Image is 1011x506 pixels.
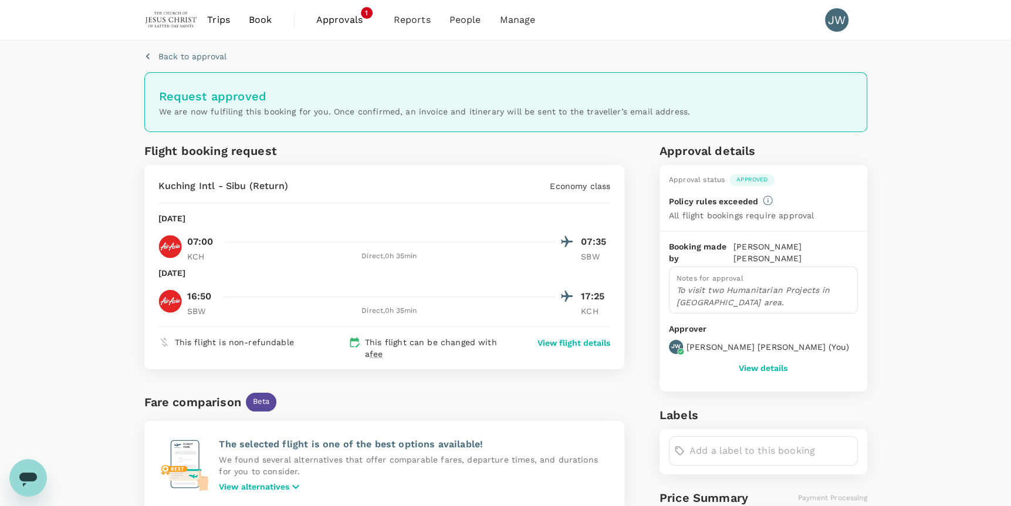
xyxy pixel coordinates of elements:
[144,393,241,411] div: Fare comparison
[671,342,681,350] p: JW
[158,212,186,224] p: [DATE]
[370,349,383,359] span: fee
[394,13,431,27] span: Reports
[219,454,610,477] p: We found several alternatives that offer comparable fares, departure times, and durations for you...
[144,50,226,62] button: Back to approval
[729,176,775,184] span: Approved
[499,13,535,27] span: Manage
[187,305,217,317] p: SBW
[550,180,610,192] p: Economy class
[158,179,288,193] p: Kuching Intl - Sibu (Return)
[581,305,610,317] p: KCH
[187,235,214,249] p: 07:00
[365,336,515,360] p: This flight can be changed with a
[669,241,733,264] p: Booking made by
[158,50,226,62] p: Back to approval
[159,87,853,106] h6: Request approved
[449,13,481,27] span: People
[158,235,182,258] img: AK
[187,289,212,303] p: 16:50
[246,396,277,407] span: Beta
[224,305,556,317] div: Direct , 0h 35min
[687,341,849,353] p: [PERSON_NAME] [PERSON_NAME] ( You )
[677,274,743,282] span: Notes for approval
[581,235,610,249] p: 07:35
[660,406,867,424] h6: Labels
[175,336,294,348] p: This flight is non-refundable
[249,13,272,27] span: Book
[669,323,858,335] p: Approver
[689,441,853,460] input: Add a label to this booking
[739,363,787,373] button: View details
[581,251,610,262] p: SBW
[219,437,610,451] p: The selected flight is one of the best options available!
[158,289,182,313] img: AK
[316,13,375,27] span: Approvals
[207,13,230,27] span: Trips
[669,210,814,221] p: All flight bookings require approval
[219,480,303,494] button: View alternatives
[144,141,382,160] h6: Flight booking request
[158,267,186,279] p: [DATE]
[219,481,289,492] p: View alternatives
[581,289,610,303] p: 17:25
[9,459,47,497] iframe: Button to launch messaging window
[187,251,217,262] p: KCH
[669,174,725,186] div: Approval status
[677,284,850,308] p: To visit two Humanitarian Projects in [GEOGRAPHIC_DATA] area.
[159,106,853,117] p: We are now fulfiling this booking for you. Once confirmed, an invoice and itinerary will be sent ...
[361,7,373,19] span: 1
[660,141,867,160] h6: Approval details
[825,8,848,32] div: JW
[733,241,858,264] p: [PERSON_NAME] [PERSON_NAME]
[669,195,758,207] p: Policy rules exceeded
[537,337,610,349] button: View flight details
[224,251,556,262] div: Direct , 0h 35min
[144,7,198,33] img: The Malaysian Church of Jesus Christ of Latter-day Saints
[798,494,867,502] span: Payment Processing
